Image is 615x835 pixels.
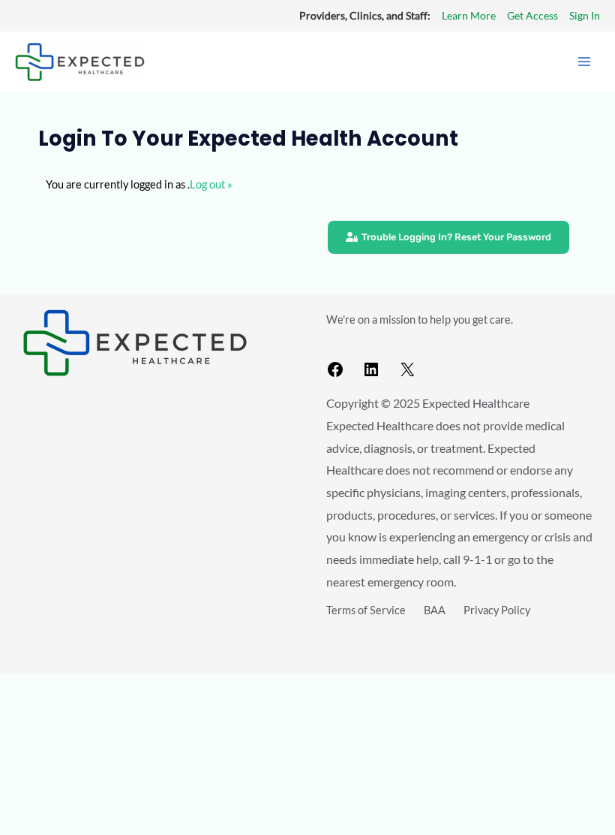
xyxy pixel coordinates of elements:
[568,46,600,77] button: Main menu toggle
[22,309,289,376] aside: Footer Widget 1
[190,178,232,191] a: Log out »
[299,9,430,22] strong: Providers, Clinics, and Staff:
[326,396,529,410] span: Copyright © 2025 Expected Healthcare
[22,309,247,376] img: Expected Healthcare Logo - side, dark font, small
[424,604,445,616] a: BAA
[46,174,569,194] p: You are currently logged in as .
[442,6,496,26] a: Learn More
[569,6,600,26] a: Sign In
[326,309,592,330] p: We're on a mission to help you get care.
[361,233,551,243] span: Trouble Logging In? Reset Your Password
[463,604,530,616] a: Privacy Policy
[326,309,592,384] aside: Footer Widget 2
[507,6,558,26] a: Get Access
[15,43,145,81] img: Expected Healthcare Logo - side, dark font, small
[38,127,577,152] h1: Login to Your Expected Health Account
[326,600,592,651] aside: Footer Widget 3
[326,418,592,589] span: Expected Healthcare does not provide medical advice, diagnosis, or treatment. Expected Healthcare...
[328,221,569,255] a: Trouble Logging In? Reset Your Password
[326,604,406,616] a: Terms of Service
